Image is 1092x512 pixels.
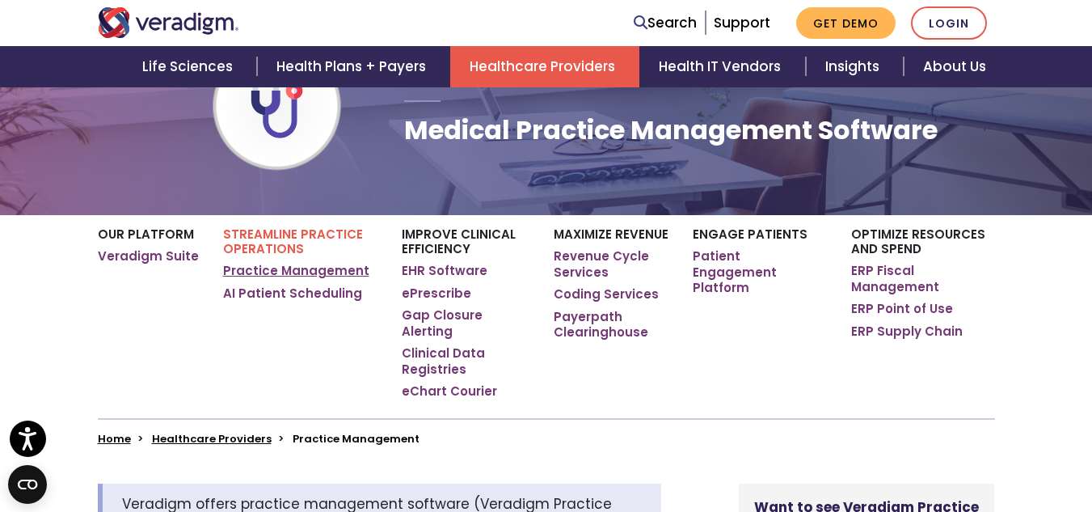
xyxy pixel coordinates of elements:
a: About Us [904,46,1006,87]
a: AI Patient Scheduling [223,286,362,302]
a: Insights [806,46,904,87]
a: Health Plans + Payers [257,46,450,87]
a: ERP Supply Chain [851,324,963,340]
img: Veradigm logo [98,7,239,38]
a: Search [634,12,697,34]
a: Login [911,6,987,40]
a: Gap Closure Alerting [402,307,530,339]
a: Practice Management [223,263,369,279]
a: ERP Point of Use [851,301,953,317]
a: Patient Engagement Platform [693,248,827,296]
h1: Medical Practice Management Software [404,115,938,146]
a: Veradigm Suite [98,248,199,264]
a: eChart Courier [402,383,497,400]
button: Open CMP widget [8,465,47,504]
a: EHR Software [402,263,487,279]
a: Healthcare Providers [450,46,639,87]
a: Revenue Cycle Services [554,248,668,280]
a: Home [98,431,131,446]
a: Clinical Data Registries [402,345,530,377]
a: Health IT Vendors [639,46,805,87]
iframe: Drift Chat Widget [782,396,1073,493]
a: Support [714,13,770,32]
a: Payerpath Clearinghouse [554,309,668,341]
a: ERP Fiscal Management [851,263,994,294]
a: Healthcare Providers [152,431,272,446]
a: Get Demo [796,7,896,39]
a: Life Sciences [123,46,257,87]
a: Coding Services [554,286,659,303]
a: ePrescribe [402,286,471,302]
